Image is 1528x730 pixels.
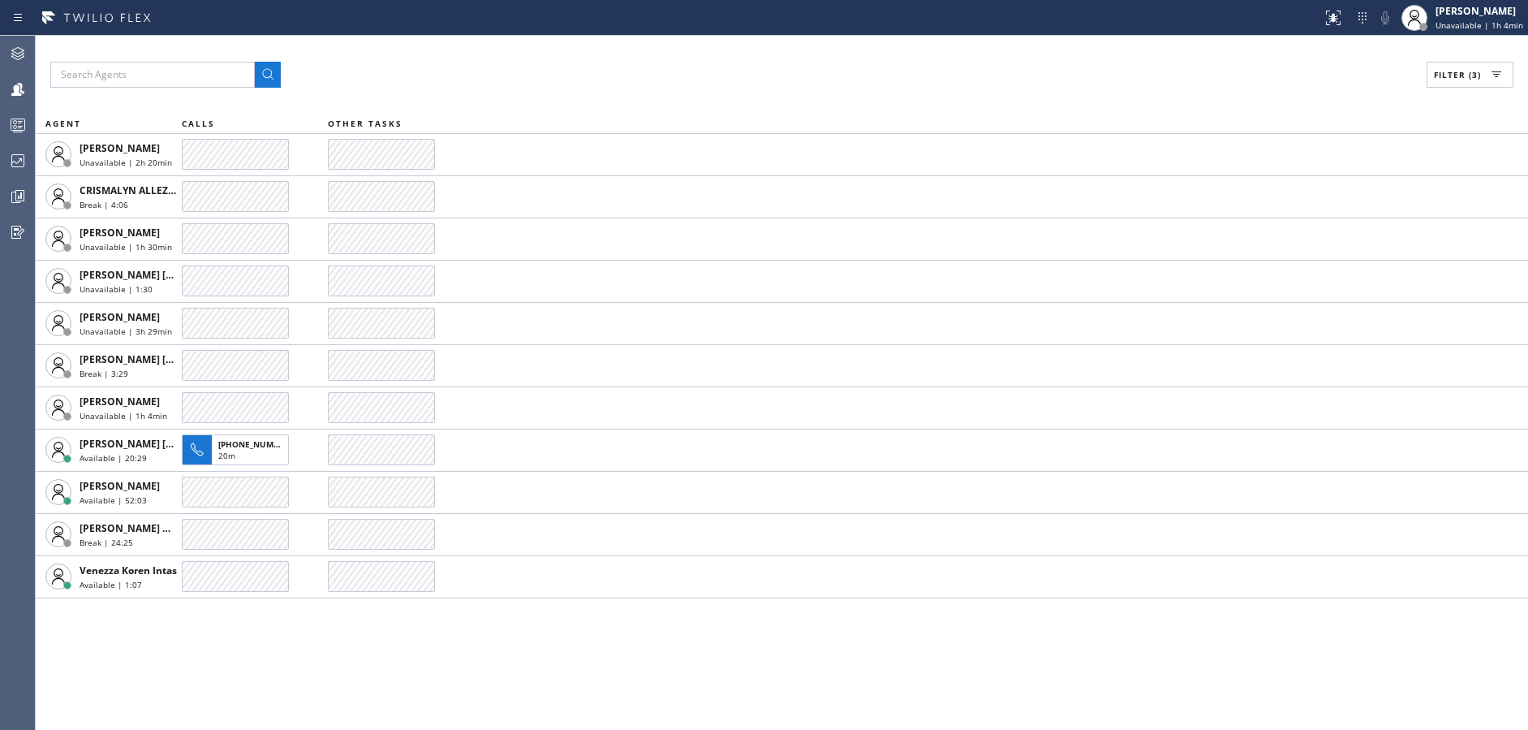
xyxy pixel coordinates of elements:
span: AGENT [45,118,81,129]
span: [PERSON_NAME] [80,141,160,155]
span: CALLS [182,118,215,129]
span: Unavailable | 1:30 [80,283,153,295]
span: Break | 3:29 [80,368,128,379]
span: Break | 24:25 [80,537,133,548]
span: Unavailable | 1h 30min [80,241,172,253]
span: CRISMALYN ALLEZER [80,184,180,197]
button: Filter (3) [1427,62,1513,88]
span: [PERSON_NAME] [80,226,160,240]
span: Venezza Koren Intas [80,564,177,577]
span: 20m [218,450,235,461]
span: Filter (3) [1434,69,1481,80]
span: [PERSON_NAME] [PERSON_NAME] [80,352,243,366]
span: [PERSON_NAME] [80,479,160,493]
span: [PERSON_NAME] [80,310,160,324]
span: [PERSON_NAME] [PERSON_NAME] Dahil [80,437,271,451]
button: [PHONE_NUMBER]20m [182,430,294,470]
span: [PHONE_NUMBER] [218,438,292,450]
input: Search Agents [50,62,255,88]
button: Mute [1374,6,1397,29]
span: [PERSON_NAME] [PERSON_NAME] [80,268,243,282]
span: Unavailable | 1h 4min [80,410,167,421]
span: OTHER TASKS [328,118,402,129]
span: Break | 4:06 [80,199,128,210]
span: Available | 20:29 [80,452,147,464]
span: [PERSON_NAME] [80,395,160,408]
span: Available | 1:07 [80,579,142,590]
span: Unavailable | 1h 4min [1435,19,1523,31]
span: [PERSON_NAME] Guingos [80,521,202,535]
div: [PERSON_NAME] [1435,4,1523,18]
span: Unavailable | 3h 29min [80,326,172,337]
span: Unavailable | 2h 20min [80,157,172,168]
span: Available | 52:03 [80,495,147,506]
